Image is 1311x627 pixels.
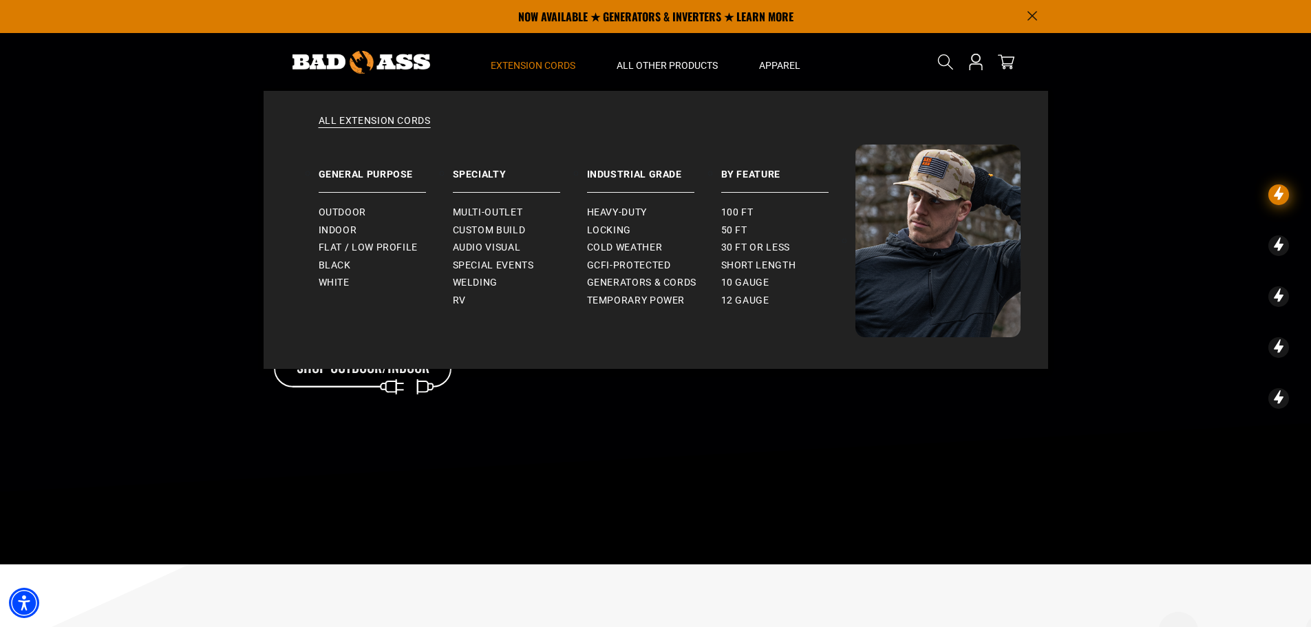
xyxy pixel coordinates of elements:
[587,277,697,289] span: Generators & Cords
[453,257,587,275] a: Special Events
[935,51,957,73] summary: Search
[721,222,855,240] a: 50 ft
[453,145,587,193] a: Specialty
[319,204,453,222] a: Outdoor
[453,295,466,307] span: RV
[721,204,855,222] a: 100 ft
[319,242,418,254] span: Flat / Low Profile
[453,292,587,310] a: RV
[721,145,855,193] a: By Feature
[9,588,39,618] div: Accessibility Menu
[721,257,855,275] a: Short Length
[453,224,526,237] span: Custom Build
[470,33,596,91] summary: Extension Cords
[855,145,1021,337] img: Bad Ass Extension Cords
[587,257,721,275] a: GCFI-Protected
[738,33,821,91] summary: Apparel
[319,224,357,237] span: Indoor
[587,292,721,310] a: Temporary Power
[453,259,534,272] span: Special Events
[721,242,790,254] span: 30 ft or less
[587,224,631,237] span: Locking
[292,51,430,74] img: Bad Ass Extension Cords
[587,206,647,219] span: Heavy-Duty
[721,292,855,310] a: 12 gauge
[319,206,366,219] span: Outdoor
[453,239,587,257] a: Audio Visual
[319,259,351,272] span: Black
[453,204,587,222] a: Multi-Outlet
[721,274,855,292] a: 10 gauge
[596,33,738,91] summary: All Other Products
[587,242,663,254] span: Cold Weather
[319,222,453,240] a: Indoor
[995,54,1017,70] a: cart
[453,206,523,219] span: Multi-Outlet
[587,274,721,292] a: Generators & Cords
[587,259,671,272] span: GCFI-Protected
[587,295,685,307] span: Temporary Power
[453,222,587,240] a: Custom Build
[721,295,769,307] span: 12 gauge
[965,33,987,91] a: Open this option
[587,145,721,193] a: Industrial Grade
[453,242,521,254] span: Audio Visual
[291,114,1021,145] a: All Extension Cords
[721,206,754,219] span: 100 ft
[759,59,800,72] span: Apparel
[587,239,721,257] a: Cold Weather
[319,274,453,292] a: White
[617,59,718,72] span: All Other Products
[491,59,575,72] span: Extension Cords
[721,224,747,237] span: 50 ft
[319,257,453,275] a: Black
[721,239,855,257] a: 30 ft or less
[319,145,453,193] a: General Purpose
[274,350,453,388] a: Shop Outdoor/Indoor
[453,274,587,292] a: Welding
[587,204,721,222] a: Heavy-Duty
[721,259,796,272] span: Short Length
[587,222,721,240] a: Locking
[319,277,350,289] span: White
[319,239,453,257] a: Flat / Low Profile
[721,277,769,289] span: 10 gauge
[453,277,498,289] span: Welding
